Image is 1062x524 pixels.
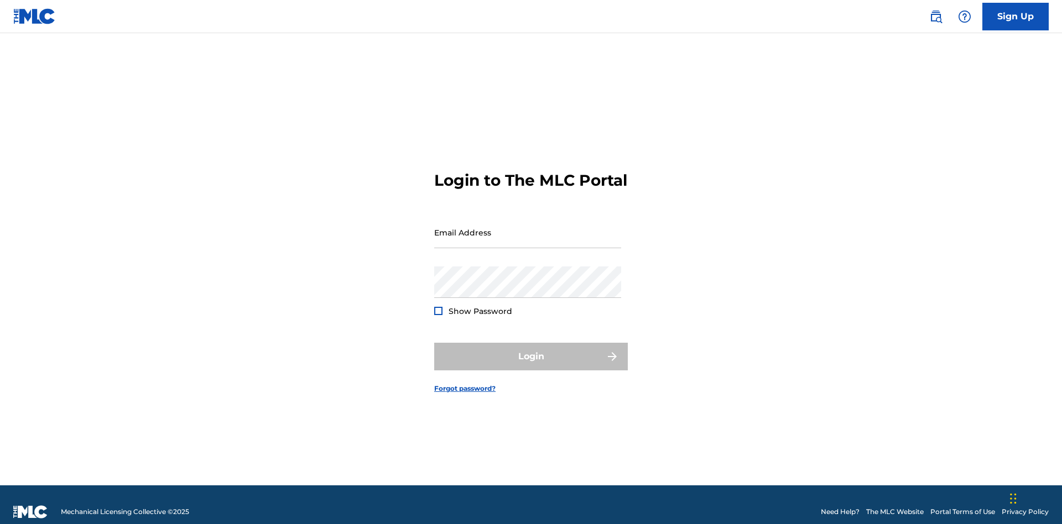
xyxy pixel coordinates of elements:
[13,505,48,518] img: logo
[982,3,1049,30] a: Sign Up
[958,10,971,23] img: help
[13,8,56,24] img: MLC Logo
[954,6,976,28] div: Help
[449,306,512,316] span: Show Password
[61,507,189,517] span: Mechanical Licensing Collective © 2025
[925,6,947,28] a: Public Search
[929,10,943,23] img: search
[1002,507,1049,517] a: Privacy Policy
[821,507,860,517] a: Need Help?
[1007,471,1062,524] iframe: Chat Widget
[1010,482,1017,515] div: Drag
[866,507,924,517] a: The MLC Website
[434,384,496,394] a: Forgot password?
[930,507,995,517] a: Portal Terms of Use
[434,171,627,190] h3: Login to The MLC Portal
